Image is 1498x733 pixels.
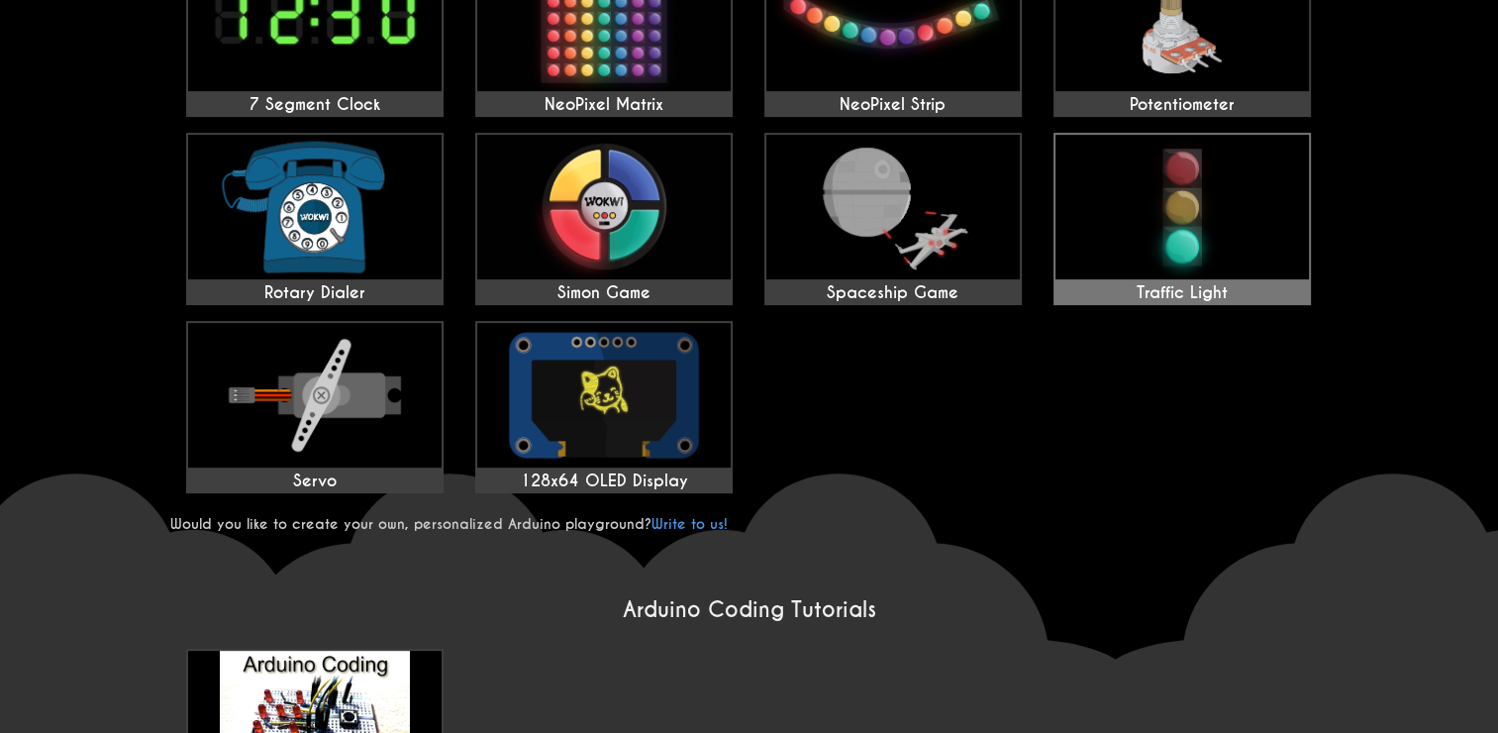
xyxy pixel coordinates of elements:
[766,283,1020,303] div: Spaceship Game
[1055,135,1309,279] img: Traffic Light
[477,95,731,115] div: NeoPixel Matrix
[766,95,1020,115] div: NeoPixel Strip
[475,321,733,493] a: 128x64 OLED Display
[188,135,442,279] img: Rotary Dialer
[188,471,442,491] div: Servo
[764,133,1022,305] a: Spaceship Game
[477,323,731,468] img: 128x64 OLED Display
[188,323,442,468] img: Servo
[766,135,1020,279] img: Spaceship Game
[170,596,1329,623] h2: Arduino Coding Tutorials
[651,515,728,533] a: Write to us!
[1053,133,1311,305] a: Traffic Light
[186,133,444,305] a: Rotary Dialer
[477,135,731,279] img: Simon Game
[170,515,1329,533] p: Would you like to create your own, personalized Arduino playground?
[1055,283,1309,303] div: Traffic Light
[188,95,442,115] div: 7 Segment Clock
[186,321,444,493] a: Servo
[1055,95,1309,115] div: Potentiometer
[475,133,733,305] a: Simon Game
[477,471,731,491] div: 128x64 OLED Display
[477,283,731,303] div: Simon Game
[188,283,442,303] div: Rotary Dialer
